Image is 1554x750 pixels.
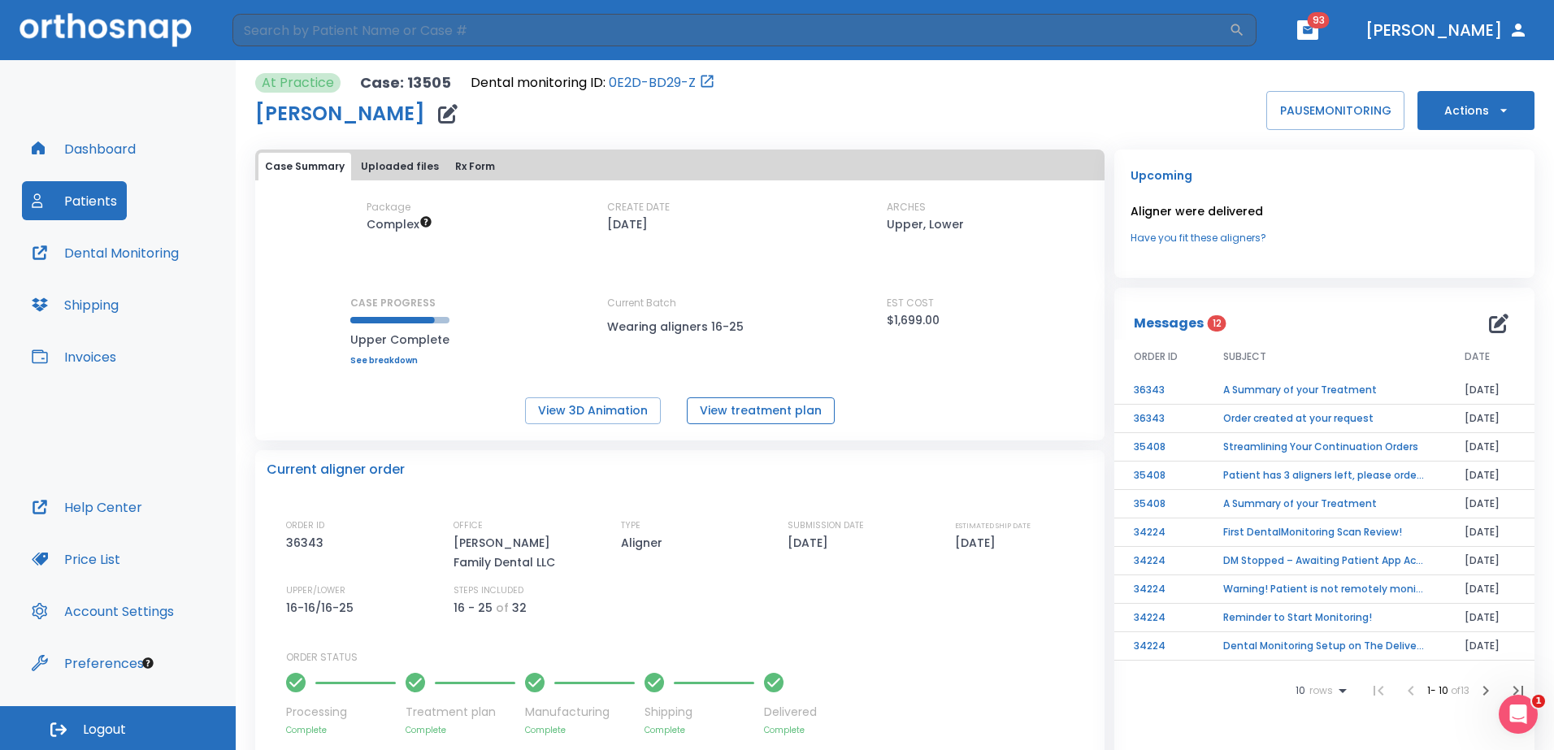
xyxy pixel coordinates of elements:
[1445,547,1534,575] td: [DATE]
[621,518,640,533] p: TYPE
[22,488,152,527] button: Help Center
[1445,490,1534,518] td: [DATE]
[512,598,527,618] p: 32
[350,296,449,310] p: CASE PROGRESS
[454,518,483,533] p: OFFICE
[22,592,184,631] button: Account Settings
[607,317,753,336] p: Wearing aligners 16-25
[1204,433,1445,462] td: Streamlining Your Continuation Orders
[1114,604,1204,632] td: 34224
[406,704,515,721] p: Treatment plan
[645,724,754,736] p: Complete
[22,540,130,579] button: Price List
[258,153,1101,180] div: tabs
[1114,632,1204,661] td: 34224
[454,598,493,618] p: 16 - 25
[1114,462,1204,490] td: 35408
[1427,683,1451,697] span: 1 - 10
[1445,433,1534,462] td: [DATE]
[22,644,154,683] button: Preferences
[1359,15,1534,45] button: [PERSON_NAME]
[22,285,128,324] button: Shipping
[1204,547,1445,575] td: DM Stopped – Awaiting Patient App Activation
[454,533,592,572] p: [PERSON_NAME] Family Dental LLC
[1208,315,1226,332] span: 12
[887,310,940,330] p: $1,699.00
[1266,91,1404,130] button: PAUSEMONITORING
[83,721,126,739] span: Logout
[406,724,515,736] p: Complete
[1445,405,1534,433] td: [DATE]
[496,598,509,618] p: of
[1131,202,1518,221] p: Aligner were delivered
[1204,518,1445,547] td: First DentalMonitoring Scan Review!
[955,533,1001,553] p: [DATE]
[1114,433,1204,462] td: 35408
[1134,349,1178,364] span: ORDER ID
[687,397,835,424] button: View treatment plan
[1204,376,1445,405] td: A Summary of your Treatment
[764,724,817,736] p: Complete
[525,704,635,721] p: Manufacturing
[788,533,834,553] p: [DATE]
[449,153,501,180] button: Rx Form
[354,153,445,180] button: Uploaded files
[232,14,1229,46] input: Search by Patient Name or Case #
[471,73,715,93] div: Open patient in dental monitoring portal
[367,216,432,232] span: Up to 50 Steps (100 aligners)
[1305,685,1333,696] span: rows
[1204,604,1445,632] td: Reminder to Start Monitoring!
[1445,376,1534,405] td: [DATE]
[887,296,934,310] p: EST COST
[1499,695,1538,734] iframe: Intercom live chat
[1114,547,1204,575] td: 34224
[887,200,926,215] p: ARCHES
[22,233,189,272] button: Dental Monitoring
[1204,575,1445,604] td: Warning! Patient is not remotely monitored
[621,533,668,553] p: Aligner
[258,153,351,180] button: Case Summary
[286,650,1093,665] p: ORDER STATUS
[1114,376,1204,405] td: 36343
[286,598,359,618] p: 16-16/16-25
[22,129,145,168] button: Dashboard
[788,518,864,533] p: SUBMISSION DATE
[1308,12,1330,28] span: 93
[1445,575,1534,604] td: [DATE]
[1131,231,1518,245] a: Have you fit these aligners?
[1114,575,1204,604] td: 34224
[454,583,523,598] p: STEPS INCLUDED
[350,330,449,349] p: Upper Complete
[1131,166,1518,185] p: Upcoming
[286,724,396,736] p: Complete
[267,460,405,479] p: Current aligner order
[607,215,648,234] p: [DATE]
[22,337,126,376] button: Invoices
[286,533,329,553] p: 36343
[955,518,1031,533] p: ESTIMATED SHIP DATE
[1204,632,1445,661] td: Dental Monitoring Setup on The Delivery Day
[350,356,449,366] a: See breakdown
[286,518,324,533] p: ORDER ID
[22,181,127,220] button: Patients
[1204,462,1445,490] td: Patient has 3 aligners left, please order next set!
[607,296,753,310] p: Current Batch
[1445,604,1534,632] td: [DATE]
[1134,314,1204,333] p: Messages
[645,704,754,721] p: Shipping
[1204,490,1445,518] td: A Summary of your Treatment
[609,73,696,93] a: 0E2D-BD29-Z
[525,397,661,424] button: View 3D Animation
[525,724,635,736] p: Complete
[360,73,451,93] p: Case: 13505
[286,704,396,721] p: Processing
[262,73,334,93] p: At Practice
[1532,695,1545,708] span: 1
